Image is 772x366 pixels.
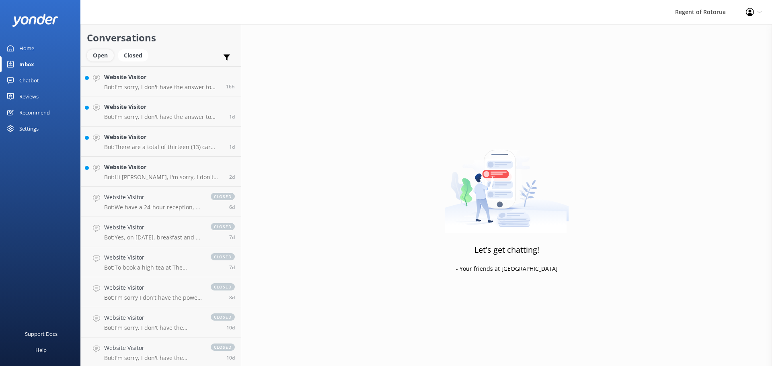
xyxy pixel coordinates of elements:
h4: Website Visitor [104,253,203,262]
a: Website VisitorBot:Yes, on [DATE], breakfast and a special banquet menu for dinner will be availa... [81,217,241,247]
img: artwork of a man stealing a conversation from at giant smartphone [445,133,569,233]
img: yonder-white-logo.png [12,14,58,27]
span: closed [211,344,235,351]
h4: Website Visitor [104,193,203,202]
span: closed [211,193,235,200]
p: Bot: Yes, on [DATE], breakfast and a special banquet menu for dinner will be available. For more ... [104,234,203,241]
span: closed [211,253,235,260]
p: Bot: We have a 24-hour reception, so someone will be here to meet you if you have a late arrival. [104,204,203,211]
span: Oct 08 2025 06:10am (UTC +13:00) Pacific/Auckland [229,204,235,211]
p: Bot: I'm sorry I don't have the power to check availability and make reservations. For reservatio... [104,294,203,301]
span: Oct 07 2025 03:41am (UTC +13:00) Pacific/Auckland [229,234,235,241]
a: Website VisitorBot:There are a total of thirteen (13) car parks available onsite for hotel guests.1d [81,127,241,157]
h4: Website Visitor [104,73,220,82]
span: Oct 03 2025 09:33pm (UTC +13:00) Pacific/Auckland [226,354,235,361]
h4: Website Visitor [104,163,223,172]
span: Oct 07 2025 02:14am (UTC +13:00) Pacific/Auckland [229,264,235,271]
a: Website VisitorBot:I'm sorry, I don't have the answer to that in my knowledge base. Please contac... [81,307,241,337]
span: closed [211,223,235,230]
h4: Website Visitor [104,102,223,111]
h3: Let's get chatting! [474,243,539,256]
span: closed [211,313,235,321]
a: Website VisitorBot:I'm sorry, I don't have the answer to that in my knowledge base. Please contac... [81,66,241,96]
p: Bot: I'm sorry, I don't have the answer to that in my knowledge base. Please contact the Hotel di... [104,113,223,121]
a: Website VisitorBot:I'm sorry, I don't have the answer to that in my knowledge base. Please contac... [81,96,241,127]
p: Bot: I'm sorry, I don't have the answer to that in my knowledge base. Please contact the Hotel di... [104,324,203,331]
div: Open [87,49,114,61]
h4: Website Visitor [104,223,203,232]
span: closed [211,283,235,290]
p: Bot: I'm sorry, I don't have the answer to that in my knowledge base. Please contact the Hotel di... [104,354,203,362]
span: Oct 13 2025 12:33am (UTC +13:00) Pacific/Auckland [229,143,235,150]
div: Support Docs [25,326,57,342]
div: Settings [19,121,39,137]
div: Recommend [19,104,50,121]
a: Website VisitorBot:To book a high tea at The [GEOGRAPHIC_DATA], please contact the hotel directly... [81,247,241,277]
h4: Website Visitor [104,313,203,322]
p: Bot: To book a high tea at The [GEOGRAPHIC_DATA], please contact the hotel directly at 07 348 407... [104,264,203,271]
div: Chatbot [19,72,39,88]
p: - Your friends at [GEOGRAPHIC_DATA] [456,264,558,273]
span: Oct 04 2025 10:17am (UTC +13:00) Pacific/Auckland [226,324,235,331]
div: Help [35,342,47,358]
span: Oct 06 2025 08:55am (UTC +13:00) Pacific/Auckland [229,294,235,301]
h2: Conversations [87,30,235,45]
h4: Website Visitor [104,133,223,141]
span: Oct 12 2025 09:44am (UTC +13:00) Pacific/Auckland [229,174,235,180]
a: Closed [118,51,152,59]
h4: Website Visitor [104,344,203,352]
a: Website VisitorBot:Hi [PERSON_NAME], I'm sorry, I don't have the power to check the reservations ... [81,157,241,187]
p: Bot: Hi [PERSON_NAME], I'm sorry, I don't have the power to check the reservations system for our... [104,174,223,181]
p: Bot: I'm sorry, I don't have the answer to that in my knowledge base. Please contact the Hotel di... [104,84,220,91]
div: Reviews [19,88,39,104]
p: Bot: There are a total of thirteen (13) car parks available onsite for hotel guests. [104,143,223,151]
div: Inbox [19,56,34,72]
a: Website VisitorBot:I'm sorry I don't have the power to check availability and make reservations. ... [81,277,241,307]
a: Website VisitorBot:We have a 24-hour reception, so someone will be here to meet you if you have a... [81,187,241,217]
h4: Website Visitor [104,283,203,292]
div: Home [19,40,34,56]
div: Closed [118,49,148,61]
a: Open [87,51,118,59]
span: Oct 13 2025 07:57am (UTC +13:00) Pacific/Auckland [229,113,235,120]
span: Oct 13 2025 06:45pm (UTC +13:00) Pacific/Auckland [226,83,235,90]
